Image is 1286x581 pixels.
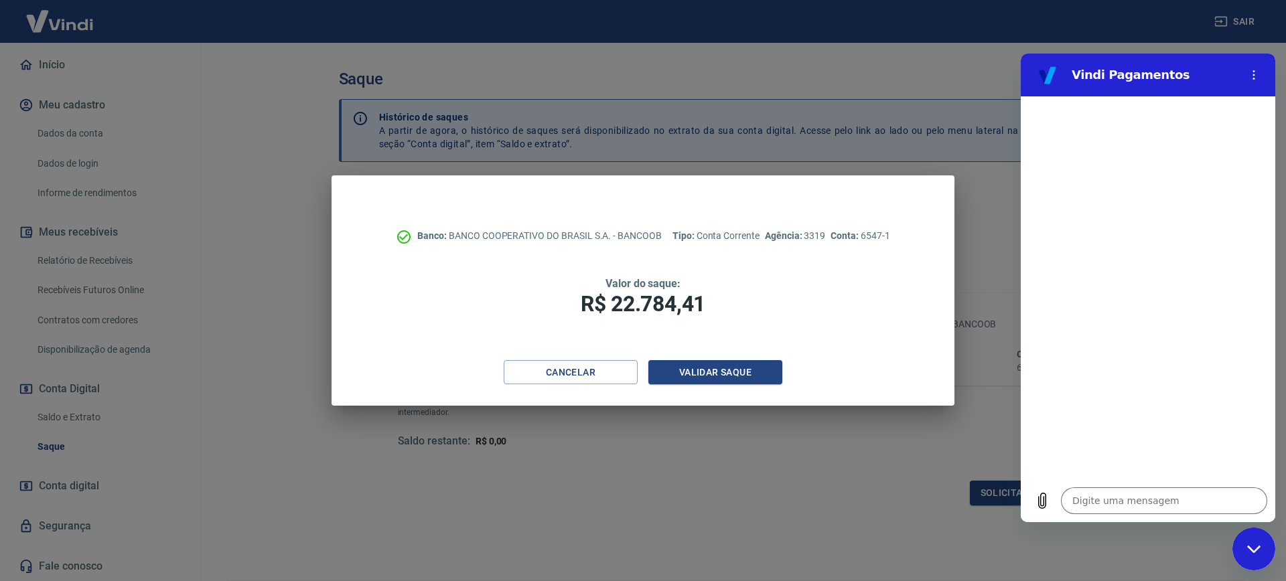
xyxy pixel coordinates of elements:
[417,229,662,243] p: BANCO COOPERATIVO DO BRASIL S.A. - BANCOOB
[831,230,861,241] span: Conta:
[417,230,449,241] span: Banco:
[672,229,760,243] p: Conta Corrente
[672,230,697,241] span: Tipo:
[765,230,804,241] span: Agência:
[1021,54,1275,522] iframe: Janela de mensagens
[765,229,825,243] p: 3319
[581,291,705,317] span: R$ 22.784,41
[648,360,782,385] button: Validar saque
[1232,527,1275,570] iframe: Botão para abrir a janela de mensagens, conversa em andamento
[605,277,681,290] span: Valor do saque:
[504,360,638,385] button: Cancelar
[831,229,889,243] p: 6547-1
